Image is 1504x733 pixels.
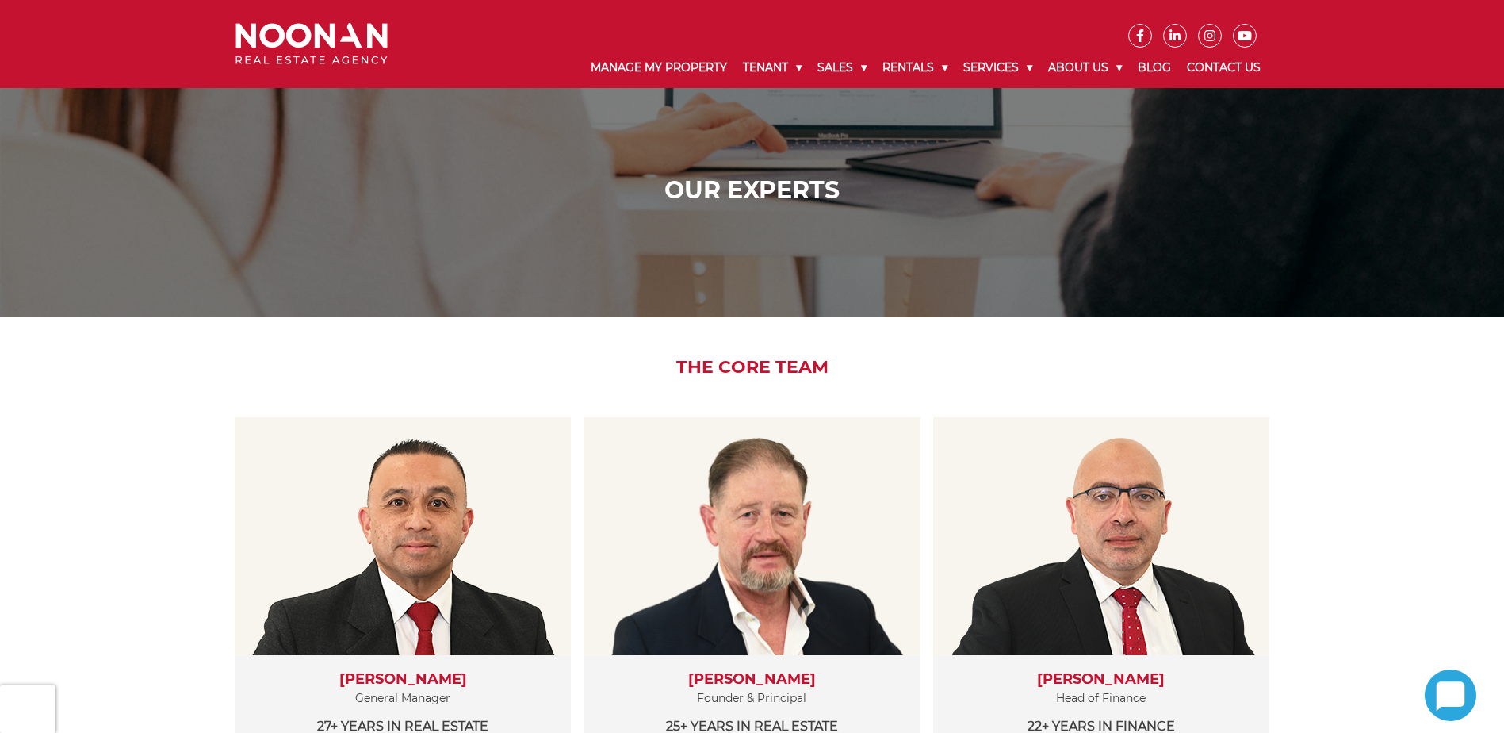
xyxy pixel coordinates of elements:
[1130,48,1179,88] a: Blog
[251,689,555,708] p: General Manager
[949,671,1253,689] h3: [PERSON_NAME]
[235,23,388,65] img: Noonan Real Estate Agency
[949,689,1253,708] p: Head of Finance
[874,48,955,88] a: Rentals
[809,48,874,88] a: Sales
[583,48,735,88] a: Manage My Property
[239,176,1265,205] h1: Our Experts
[1179,48,1269,88] a: Contact Us
[735,48,809,88] a: Tenant
[1040,48,1130,88] a: About Us
[599,671,904,689] h3: [PERSON_NAME]
[251,671,555,689] h3: [PERSON_NAME]
[599,689,904,708] p: Founder & Principal
[955,48,1040,88] a: Services
[224,357,1280,378] h2: The Core Team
